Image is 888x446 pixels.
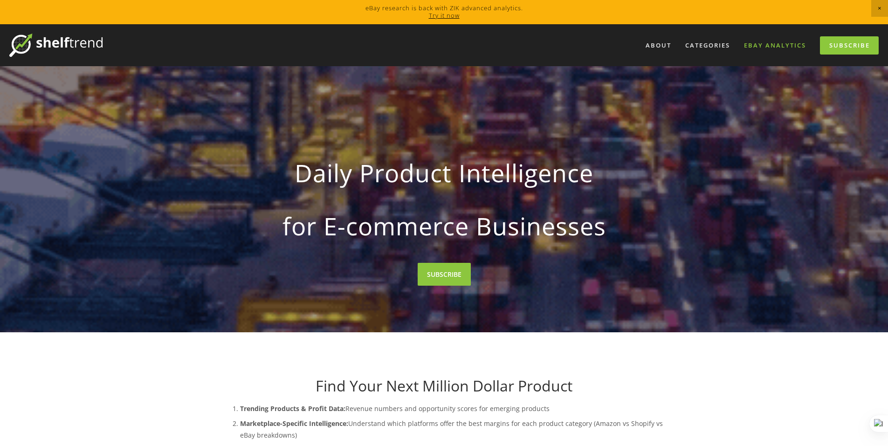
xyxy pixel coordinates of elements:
strong: Daily Product Intelligence [236,151,652,195]
img: ShelfTrend [9,34,103,57]
a: Subscribe [820,36,879,55]
strong: Trending Products & Profit Data: [240,404,345,413]
a: About [640,38,677,53]
strong: for E-commerce Businesses [236,204,652,248]
a: eBay Analytics [738,38,812,53]
p: Understand which platforms offer the best margins for each product category (Amazon vs Shopify vs... [240,418,667,441]
h1: Find Your Next Million Dollar Product [221,377,667,395]
div: Categories [679,38,736,53]
a: Try it now [429,11,460,20]
strong: Marketplace-Specific Intelligence: [240,419,348,428]
a: SUBSCRIBE [418,263,471,286]
p: Revenue numbers and opportunity scores for emerging products [240,403,667,414]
